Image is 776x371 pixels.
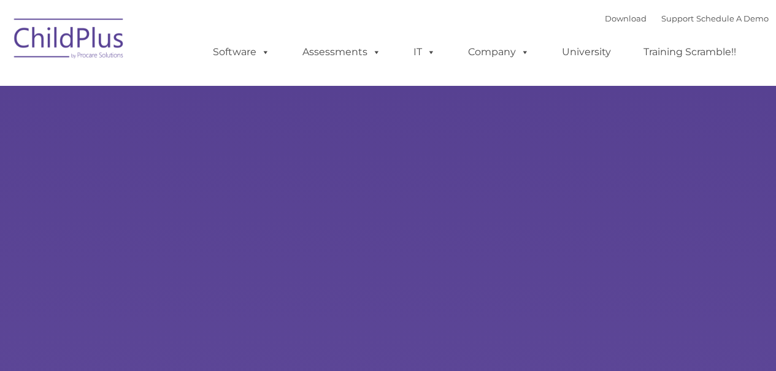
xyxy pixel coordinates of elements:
[8,10,131,71] img: ChildPlus by Procare Solutions
[290,40,393,64] a: Assessments
[201,40,282,64] a: Software
[605,13,647,23] a: Download
[631,40,748,64] a: Training Scramble!!
[696,13,769,23] a: Schedule A Demo
[550,40,623,64] a: University
[456,40,542,64] a: Company
[401,40,448,64] a: IT
[661,13,694,23] a: Support
[605,13,769,23] font: |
